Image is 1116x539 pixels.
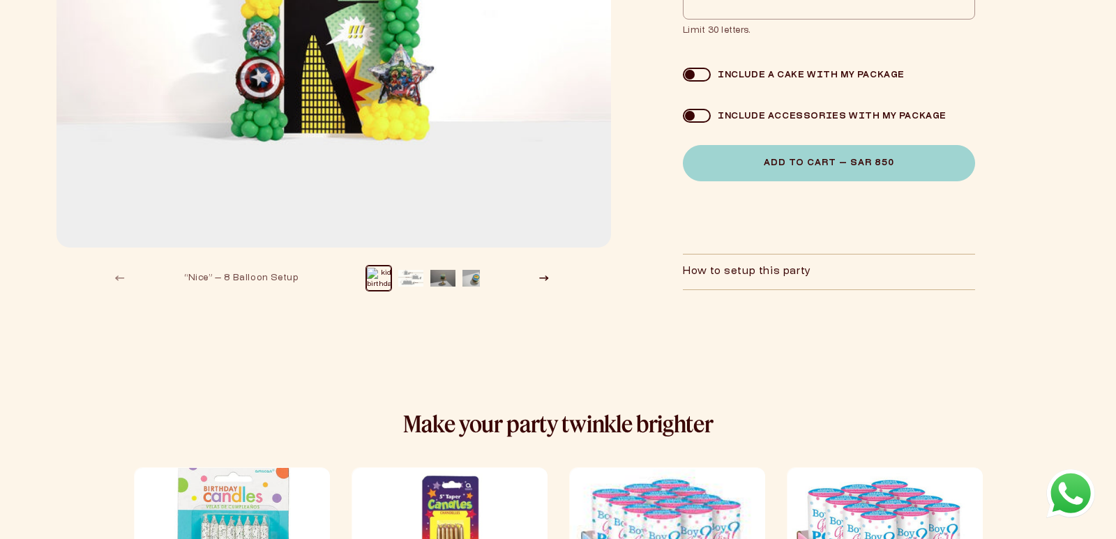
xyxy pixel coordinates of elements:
[683,266,811,278] h2: How to setup this party
[105,263,135,294] button: Slide left
[529,263,559,294] button: Slide right
[683,145,975,181] button: Add to Cart — SAR 850
[184,272,314,284] div: “Nice” — 8 Balloon Setup
[764,159,894,167] span: Add to Cart — SAR 850
[462,266,488,291] button: Load image 4 in gallery view
[711,111,947,121] div: Include accessories with my package
[683,255,975,289] summary: How to setup this party
[366,266,391,291] button: Load image 1 in gallery view
[683,25,975,36] span: Limit 30 letters.
[711,70,905,80] div: Include a cake with my package
[180,413,936,435] h2: Make your party twinkle brighter
[398,266,423,291] button: Load image 2 in gallery view
[430,266,455,291] button: Load image 3 in gallery view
